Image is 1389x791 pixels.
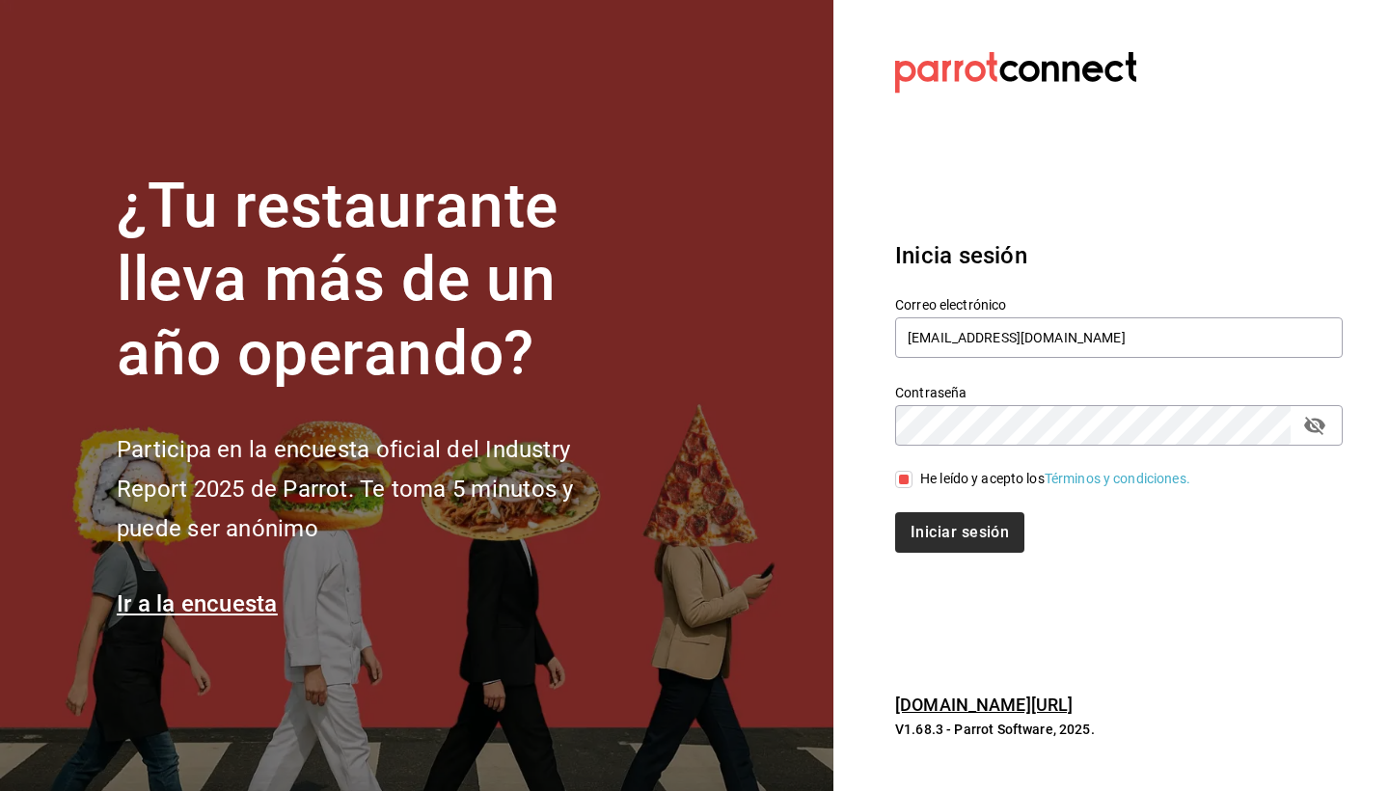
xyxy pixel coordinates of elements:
button: Iniciar sesión [895,512,1024,553]
h2: Participa en la encuesta oficial del Industry Report 2025 de Parrot. Te toma 5 minutos y puede se... [117,430,638,548]
h3: Inicia sesión [895,238,1343,273]
h1: ¿Tu restaurante lleva más de un año operando? [117,170,638,392]
a: Ir a la encuesta [117,590,278,617]
input: Ingresa tu correo electrónico [895,317,1343,358]
label: Correo electrónico [895,297,1343,311]
label: Contraseña [895,385,1343,398]
a: [DOMAIN_NAME][URL] [895,695,1073,715]
button: passwordField [1298,409,1331,442]
div: He leído y acepto los [920,469,1190,489]
a: Términos y condiciones. [1045,471,1190,486]
p: V1.68.3 - Parrot Software, 2025. [895,720,1343,739]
